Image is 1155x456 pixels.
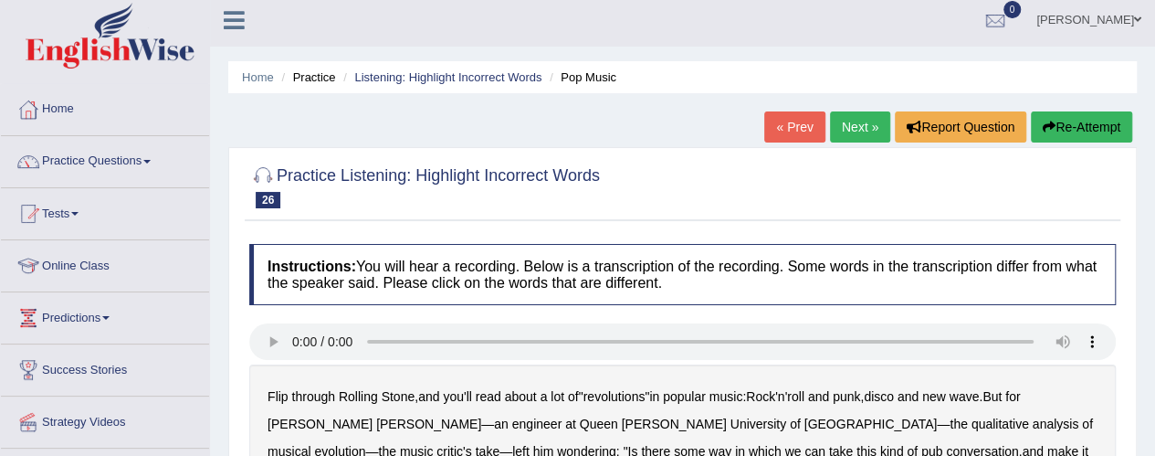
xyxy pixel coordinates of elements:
b: of [790,417,801,431]
b: read [476,389,501,404]
li: Pop Music [545,69,616,86]
button: Report Question [895,111,1026,143]
b: the [950,417,967,431]
h2: Practice Listening: Highlight Incorrect Words [249,163,600,208]
b: punk [833,389,860,404]
a: Next » [830,111,890,143]
a: Home [242,70,274,84]
b: disco [864,389,894,404]
b: But [982,389,1002,404]
b: of [1082,417,1093,431]
b: new [922,389,946,404]
a: Predictions [1,292,209,338]
b: a [540,389,547,404]
b: music [709,389,743,404]
a: Success Stories [1,345,209,390]
b: qualitative [971,417,1029,431]
a: Home [1,84,209,130]
b: [PERSON_NAME] [268,417,373,431]
a: Online Class [1,240,209,286]
span: 26 [256,192,280,208]
b: [GEOGRAPHIC_DATA] [804,417,938,431]
a: Listening: Highlight Incorrect Words [354,70,541,84]
b: lot [551,389,564,404]
b: [PERSON_NAME] [622,417,727,431]
b: wave [950,389,980,404]
b: and [418,389,439,404]
b: revolutions [583,389,646,404]
b: Flip [268,389,289,404]
b: and [898,389,919,404]
b: about [505,389,537,404]
a: Practice Questions [1,136,209,182]
b: Instructions: [268,259,356,274]
b: and [808,389,829,404]
b: through [291,389,334,404]
b: University [730,417,786,431]
b: Stone [382,389,415,404]
b: Queen [580,417,618,431]
b: Rolling [339,389,378,404]
b: for [1005,389,1020,404]
li: Practice [277,69,335,86]
b: analysis [1033,417,1079,431]
b: popular [663,389,706,404]
b: at [565,417,576,431]
a: Tests [1,188,209,234]
b: [PERSON_NAME] [376,417,481,431]
b: engineer [512,417,562,431]
b: of [568,389,579,404]
b: Rock'n'roll [746,389,804,404]
a: « Prev [764,111,824,143]
b: you'll [443,389,471,404]
b: an [494,417,509,431]
span: 0 [1003,1,1022,18]
h4: You will hear a recording. Below is a transcription of the recording. Some words in the transcrip... [249,244,1116,305]
b: in [649,389,659,404]
a: Strategy Videos [1,397,209,442]
button: Re-Attempt [1031,111,1132,143]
